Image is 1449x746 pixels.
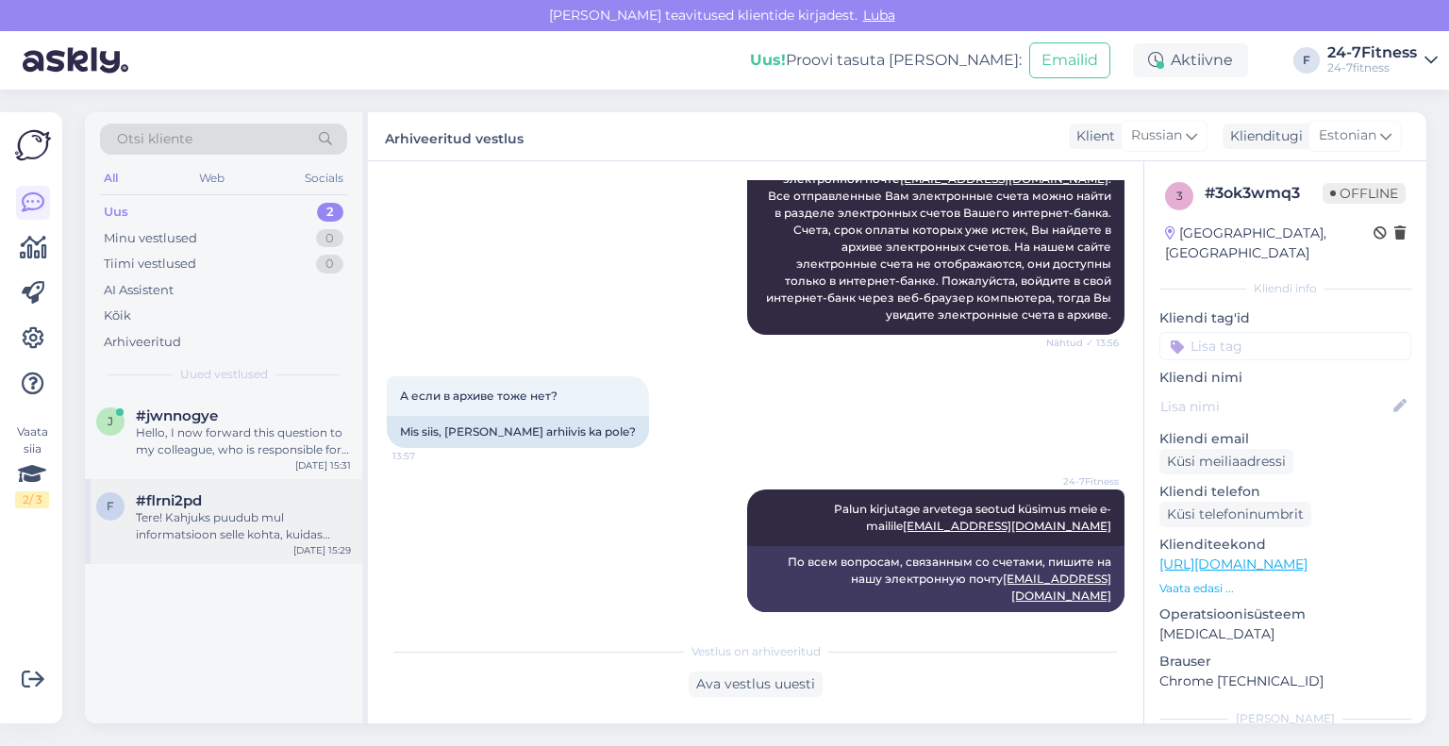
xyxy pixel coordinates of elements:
div: Küsi meiliaadressi [1159,449,1293,474]
p: Klienditeekond [1159,535,1411,555]
div: [GEOGRAPHIC_DATA], [GEOGRAPHIC_DATA] [1165,224,1374,263]
p: Operatsioonisüsteem [1159,605,1411,624]
span: А если в архиве тоже нет? [400,389,558,403]
span: Offline [1323,183,1406,204]
div: F [1293,47,1320,74]
div: Küsi telefoninumbrit [1159,502,1311,527]
img: Askly Logo [15,127,51,163]
div: Socials [301,166,347,191]
span: 3 [1176,189,1183,203]
span: Russian [1131,125,1182,146]
p: Brauser [1159,652,1411,671]
p: Vaata edasi ... [1159,580,1411,597]
div: [DATE] 15:29 [293,543,351,557]
span: Luba [858,7,901,24]
p: [MEDICAL_DATA] [1159,624,1411,644]
div: Klienditugi [1223,126,1303,146]
p: Kliendi telefon [1159,482,1411,502]
div: Uus [104,203,128,222]
div: [PERSON_NAME] [1159,710,1411,727]
p: Kliendi tag'id [1159,308,1411,328]
div: Kõik [104,307,131,325]
a: [URL][DOMAIN_NAME] [1159,555,1307,572]
label: Arhiveeritud vestlus [385,124,524,149]
span: #flrni2pd [136,492,202,509]
div: Vaata siia [15,423,49,508]
span: Nähtud ✓ 13:58 [1046,613,1119,627]
div: AI Assistent [104,281,174,300]
div: 24-7Fitness [1327,45,1417,60]
div: Ava vestlus uuesti [689,671,823,697]
span: По всем вопросам, связанным со счетами и задолженностями, пожалуйста, обращайтесь по электронной ... [766,138,1114,322]
input: Lisa nimi [1160,396,1390,417]
div: All [100,166,122,191]
p: Kliendi nimi [1159,368,1411,388]
div: Kliendi info [1159,280,1411,297]
div: Minu vestlused [104,229,197,248]
div: [DATE] 15:31 [295,458,351,472]
span: f [107,499,114,513]
div: Tere! Kahjuks puudub mul informatsioon selle kohta, kuidas mitu paketti ühe telefoni ja äpi kaudu... [136,509,351,543]
a: [EMAIL_ADDRESS][DOMAIN_NAME] [1003,572,1111,603]
div: 2 / 3 [15,491,49,508]
div: Aktiivne [1133,43,1248,77]
span: 13:57 [392,449,463,463]
div: # 3ok3wmq3 [1205,182,1323,205]
a: 24-7Fitness24-7fitness [1327,45,1438,75]
span: 24-7Fitness [1048,474,1119,489]
input: Lisa tag [1159,332,1411,360]
div: Arhiveeritud [104,333,181,352]
span: Nähtud ✓ 13:56 [1046,336,1119,350]
div: 0 [316,229,343,248]
span: #jwnnogye [136,407,218,424]
div: Web [195,166,228,191]
div: Klient [1069,126,1115,146]
div: 2 [317,203,343,222]
span: Uued vestlused [180,366,268,383]
div: Mis siis, [PERSON_NAME] arhiivis ka pole? [387,416,649,448]
span: Otsi kliente [117,129,192,149]
p: Kliendi email [1159,429,1411,449]
div: Proovi tasuta [PERSON_NAME]: [750,49,1022,72]
span: Palun kirjutage arvetega seotud küsimus meie e-mailile [834,502,1111,533]
div: 24-7fitness [1327,60,1417,75]
div: Tiimi vestlused [104,255,196,274]
p: Chrome [TECHNICAL_ID] [1159,671,1411,691]
a: [EMAIL_ADDRESS][DOMAIN_NAME] [903,519,1111,533]
b: Uus! [750,51,786,69]
div: По всем вопросам, связанным со счетами, пишите на нашу электронную почту [747,546,1124,612]
span: Estonian [1319,125,1376,146]
span: Vestlus on arhiveeritud [691,643,821,660]
span: j [108,414,113,428]
button: Emailid [1029,42,1110,78]
div: 0 [316,255,343,274]
div: Hello, I now forward this question to my colleague, who is responsible for this. The reply will b... [136,424,351,458]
